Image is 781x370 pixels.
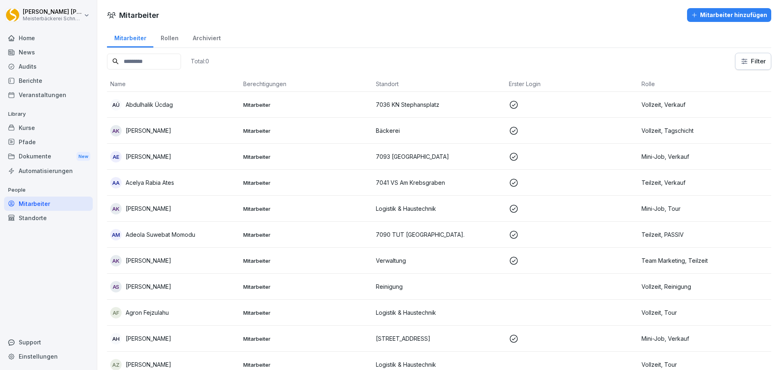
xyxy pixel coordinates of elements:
p: Mitarbeiter [243,153,370,160]
p: Mini-Job, Tour [641,204,768,213]
a: Mitarbeiter [4,197,93,211]
p: [PERSON_NAME] [PERSON_NAME] [23,9,82,15]
a: Standorte [4,211,93,225]
div: Filter [740,57,766,65]
p: Logistik & Haustechnik [376,308,502,317]
div: AA [110,177,122,188]
a: News [4,45,93,59]
a: Kurse [4,121,93,135]
p: Vollzeit, Verkauf [641,100,768,109]
p: Mitarbeiter [243,361,370,368]
a: Automatisierungen [4,164,93,178]
button: Mitarbeiter hinzufügen [687,8,771,22]
div: Dokumente [4,149,93,164]
div: AK [110,125,122,136]
div: New [76,152,90,161]
div: Mitarbeiter hinzufügen [691,11,767,19]
p: Vollzeit, Tagschicht [641,126,768,135]
div: AF [110,307,122,318]
p: Teilzeit, Verkauf [641,178,768,187]
p: [PERSON_NAME] [126,334,171,343]
a: Einstellungen [4,349,93,364]
p: Mitarbeiter [243,127,370,134]
div: AM [110,229,122,240]
p: Mitarbeiter [243,257,370,264]
div: AE [110,151,122,162]
p: Acelya Rabia Ates [126,178,174,187]
a: DokumenteNew [4,149,93,164]
th: Rolle [638,76,771,92]
p: Mitarbeiter [243,179,370,186]
p: Vollzeit, Reinigung [641,282,768,291]
p: Abdulhalik Ücdag [126,100,173,109]
p: 7041 VS Am Krebsgraben [376,178,502,187]
p: Adeola Suwebat Momodu [126,230,195,239]
p: 7093 [GEOGRAPHIC_DATA] [376,152,502,161]
p: Bäckerei [376,126,502,135]
h1: Mitarbeiter [119,10,159,21]
a: Home [4,31,93,45]
p: Mitarbeiter [243,101,370,108]
p: [PERSON_NAME] [126,360,171,369]
p: Mitarbeiter [243,309,370,316]
p: Agron Fejzulahu [126,308,169,317]
th: Berechtigungen [240,76,373,92]
a: Rollen [153,27,185,48]
p: Vollzeit, Tour [641,308,768,317]
p: Mitarbeiter [243,205,370,212]
p: Verwaltung [376,256,502,265]
div: AS [110,281,122,292]
div: AÜ [110,99,122,110]
p: Logistik & Haustechnik [376,204,502,213]
p: Mitarbeiter [243,283,370,290]
th: Standort [373,76,506,92]
p: Teilzeit, PASSIV [641,230,768,239]
p: Vollzeit, Tour [641,360,768,369]
p: Reinigung [376,282,502,291]
p: Library [4,108,93,121]
p: [PERSON_NAME] [126,256,171,265]
p: [PERSON_NAME] [126,282,171,291]
div: AH [110,333,122,344]
p: Team Marketing, Teilzeit [641,256,768,265]
p: 7090 TUT [GEOGRAPHIC_DATA]. [376,230,502,239]
p: Total: 0 [191,57,209,65]
a: Veranstaltungen [4,88,93,102]
p: Logistik & Haustechnik [376,360,502,369]
p: Mitarbeiter [243,335,370,342]
p: Mini-Job, Verkauf [641,152,768,161]
a: Berichte [4,74,93,88]
div: AK [110,203,122,214]
div: Support [4,335,93,349]
th: Erster Login [506,76,639,92]
p: [PERSON_NAME] [126,126,171,135]
a: Pfade [4,135,93,149]
a: Archiviert [185,27,228,48]
p: Meisterbäckerei Schneckenburger [23,16,82,22]
p: Mini-Job, Verkauf [641,334,768,343]
th: Name [107,76,240,92]
button: Filter [735,53,771,69]
p: [PERSON_NAME] [126,152,171,161]
p: [PERSON_NAME] [126,204,171,213]
a: Mitarbeiter [107,27,153,48]
p: 7036 KN Stephansplatz [376,100,502,109]
div: AK [110,255,122,266]
a: Audits [4,59,93,74]
p: [STREET_ADDRESS] [376,334,502,343]
p: People [4,184,93,197]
